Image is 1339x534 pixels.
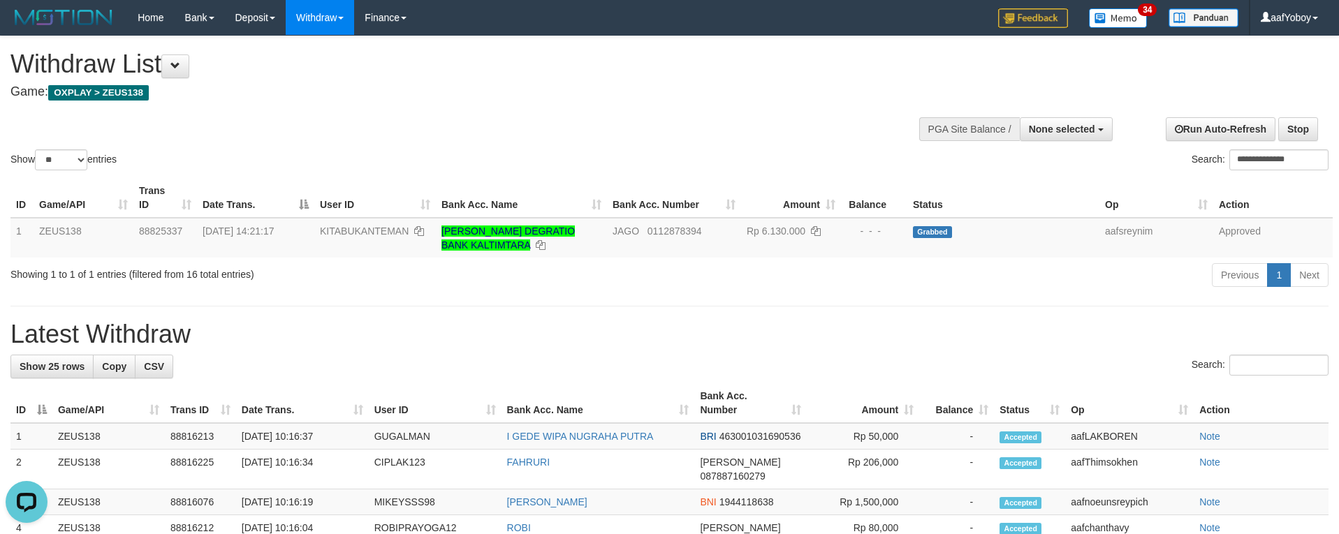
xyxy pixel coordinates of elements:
div: - - - [847,224,902,238]
span: KITABUKANTEMAN [320,225,409,237]
th: Game/API: activate to sort column ascending [52,383,165,423]
th: Op: activate to sort column ascending [1065,383,1194,423]
label: Search: [1192,149,1329,170]
span: Copy 463001031690536 to clipboard [719,431,801,442]
a: Stop [1278,117,1318,141]
img: panduan.png [1169,8,1238,27]
img: MOTION_logo.png [10,7,117,28]
button: None selected [1020,117,1113,141]
th: Date Trans.: activate to sort column descending [197,178,314,218]
a: Show 25 rows [10,355,94,378]
span: 34 [1138,3,1157,16]
span: Accepted [1000,457,1041,469]
span: [PERSON_NAME] [700,522,780,533]
th: User ID: activate to sort column ascending [314,178,436,218]
td: aafThimsokhen [1065,450,1194,489]
span: JAGO [613,225,639,237]
div: PGA Site Balance / [919,117,1020,141]
td: aafsreynim [1099,218,1213,258]
th: Amount: activate to sort column ascending [741,178,841,218]
span: None selected [1029,124,1095,135]
span: Rp 6.130.000 [747,225,805,237]
select: Showentries [35,149,87,170]
th: Bank Acc. Name: activate to sort column ascending [436,178,607,218]
span: BRI [700,431,716,442]
label: Search: [1192,355,1329,376]
td: aafLAKBOREN [1065,423,1194,450]
td: Rp 206,000 [807,450,919,489]
td: MIKEYSSS98 [369,489,502,515]
td: ZEUS138 [52,423,165,450]
td: Rp 1,500,000 [807,489,919,515]
td: GUGALMAN [369,423,502,450]
span: 88825337 [139,225,182,237]
div: Showing 1 to 1 of 1 entries (filtered from 16 total entries) [10,262,548,281]
a: I GEDE WIPA NUGRAHA PUTRA [507,431,654,442]
a: ROBI [507,522,531,533]
th: ID: activate to sort column descending [10,383,52,423]
a: 1 [1267,263,1291,287]
a: Copy [93,355,136,378]
th: Balance: activate to sort column ascending [919,383,994,423]
a: FAHRURI [507,457,550,468]
h1: Withdraw List [10,50,879,78]
td: 1 [10,218,34,258]
td: 88816213 [165,423,236,450]
input: Search: [1229,355,1329,376]
th: Bank Acc. Number: activate to sort column ascending [607,178,741,218]
h1: Latest Withdraw [10,320,1329,348]
th: Trans ID: activate to sort column ascending [165,383,236,423]
img: Feedback.jpg [998,8,1068,28]
input: Search: [1229,149,1329,170]
td: Approved [1213,218,1333,258]
th: ID [10,178,34,218]
td: CIPLAK123 [369,450,502,489]
td: 2 [10,450,52,489]
a: Note [1199,522,1220,533]
th: Date Trans.: activate to sort column ascending [236,383,369,423]
td: - [919,423,994,450]
span: Copy [102,361,126,372]
a: Note [1199,431,1220,442]
span: OXPLAY > ZEUS138 [48,85,149,101]
span: Accepted [1000,431,1041,443]
th: Op: activate to sort column ascending [1099,178,1213,218]
a: [PERSON_NAME] [507,496,587,507]
a: Run Auto-Refresh [1166,117,1275,141]
th: Bank Acc. Number: activate to sort column ascending [694,383,807,423]
td: [DATE] 10:16:19 [236,489,369,515]
a: Note [1199,496,1220,507]
td: - [919,489,994,515]
th: Status: activate to sort column ascending [994,383,1065,423]
span: Copy 087887160279 to clipboard [700,470,765,482]
span: Accepted [1000,497,1041,509]
a: CSV [135,355,173,378]
td: 88816076 [165,489,236,515]
img: Button%20Memo.svg [1089,8,1148,28]
td: - [919,450,994,489]
span: [PERSON_NAME] [700,457,780,468]
th: Amount: activate to sort column ascending [807,383,919,423]
label: Show entries [10,149,117,170]
td: ZEUS138 [52,489,165,515]
a: Next [1290,263,1329,287]
th: Action [1213,178,1333,218]
th: Trans ID: activate to sort column ascending [133,178,197,218]
span: Copy 1944118638 to clipboard [719,496,774,507]
td: ZEUS138 [34,218,133,258]
td: 88816225 [165,450,236,489]
th: Action [1194,383,1329,423]
th: User ID: activate to sort column ascending [369,383,502,423]
a: Note [1199,457,1220,468]
td: 1 [10,423,52,450]
td: aafnoeunsreypich [1065,489,1194,515]
td: ZEUS138 [52,450,165,489]
span: Grabbed [913,226,952,238]
a: [PERSON_NAME] DEGRATIO BANK KALTIMTARA [441,225,575,251]
td: Rp 50,000 [807,423,919,450]
span: [DATE] 14:21:17 [203,225,274,237]
td: [DATE] 10:16:37 [236,423,369,450]
a: Previous [1212,263,1268,287]
span: Copy 0112878394 to clipboard [647,225,702,237]
th: Bank Acc. Name: activate to sort column ascending [502,383,695,423]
